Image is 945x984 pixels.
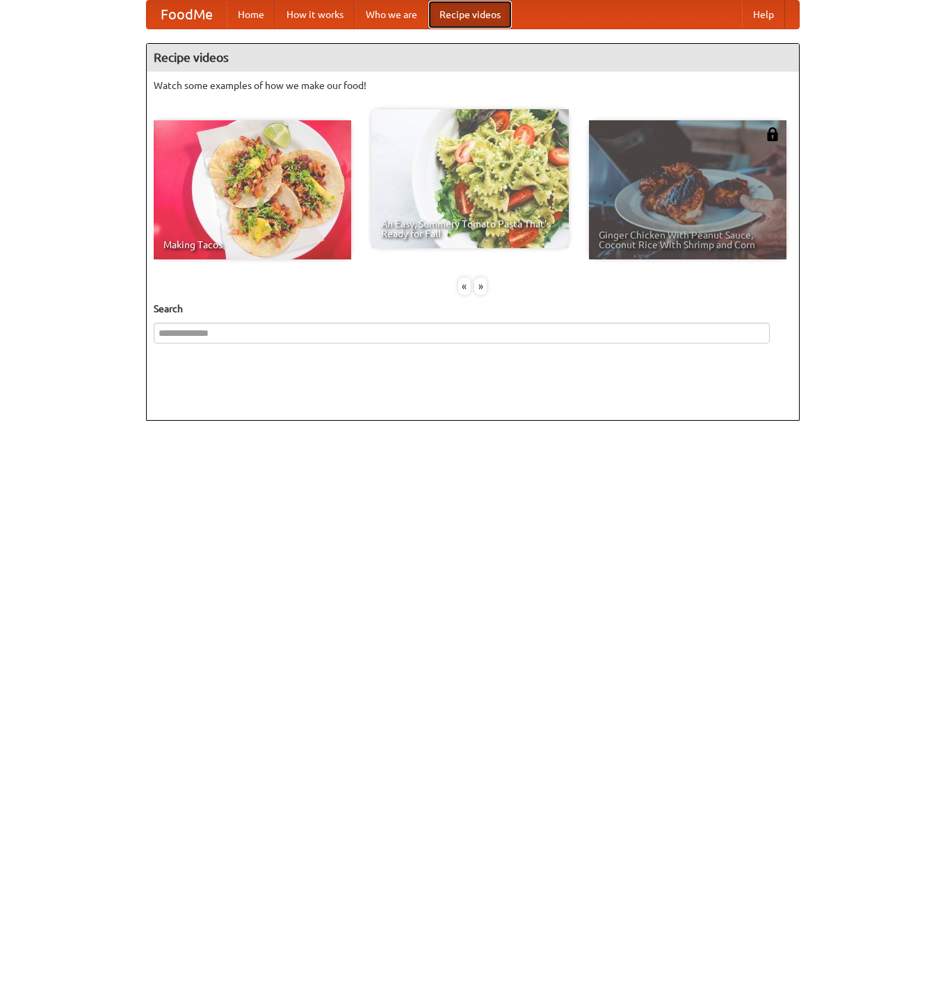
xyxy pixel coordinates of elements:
a: Making Tacos [154,120,351,259]
a: An Easy, Summery Tomato Pasta That's Ready for Fall [371,109,569,248]
span: An Easy, Summery Tomato Pasta That's Ready for Fall [381,219,559,239]
a: Who we are [355,1,428,29]
a: Recipe videos [428,1,512,29]
p: Watch some examples of how we make our food! [154,79,792,92]
h5: Search [154,302,792,316]
span: Making Tacos [163,240,341,250]
img: 483408.png [766,127,780,141]
a: Home [227,1,275,29]
a: How it works [275,1,355,29]
div: « [458,277,471,295]
div: » [474,277,487,295]
a: FoodMe [147,1,227,29]
a: Help [742,1,785,29]
h4: Recipe videos [147,44,799,72]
